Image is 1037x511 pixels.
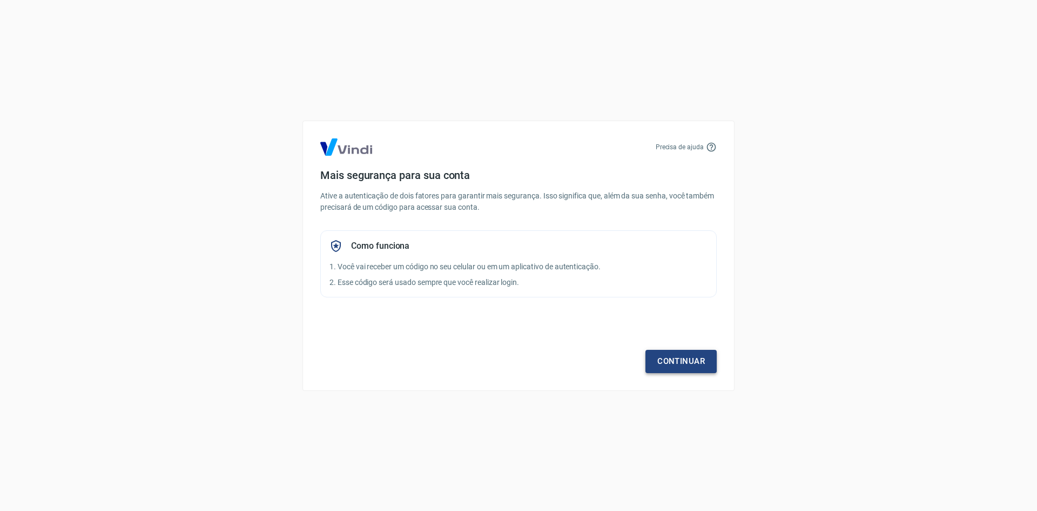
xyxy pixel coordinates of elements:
p: Precisa de ajuda [656,142,704,152]
p: 2. Esse código será usado sempre que você realizar login. [329,277,708,288]
img: Logo Vind [320,138,372,156]
h5: Como funciona [351,241,409,251]
p: 1. Você vai receber um código no seu celular ou em um aplicativo de autenticação. [329,261,708,273]
a: Continuar [645,350,717,373]
h4: Mais segurança para sua conta [320,169,717,182]
p: Ative a autenticação de dois fatores para garantir mais segurança. Isso significa que, além da su... [320,190,717,213]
